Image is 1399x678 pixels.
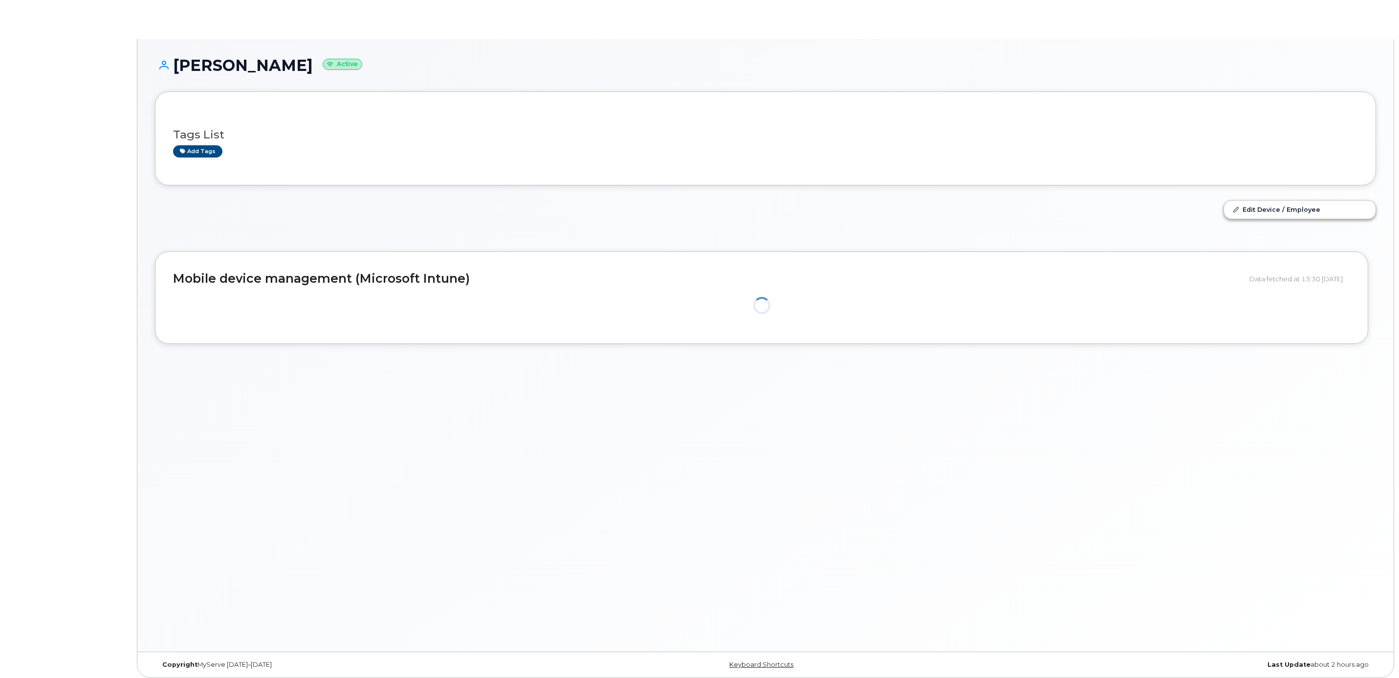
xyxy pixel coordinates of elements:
div: Data fetched at 13:30 [DATE] [1249,270,1350,288]
a: Edit Device / Employee [1224,201,1376,218]
a: Add tags [173,145,222,158]
h3: Tags List [173,129,1358,141]
strong: Last Update [1268,661,1311,668]
h2: Mobile device management (Microsoft Intune) [173,272,1242,286]
div: about 2 hours ago [969,661,1376,669]
h1: [PERSON_NAME] [155,57,1376,74]
small: Active [323,59,362,70]
a: Keyboard Shortcuts [729,661,793,668]
div: MyServe [DATE]–[DATE] [155,661,562,669]
strong: Copyright [162,661,197,668]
